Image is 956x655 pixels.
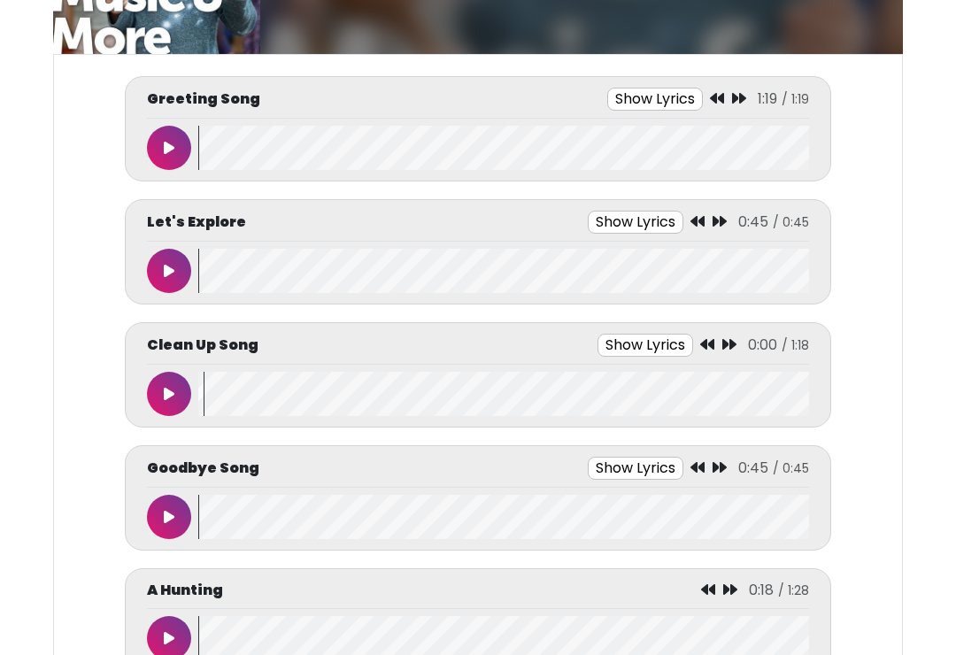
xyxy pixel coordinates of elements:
p: Clean Up Song [147,335,258,356]
span: / 1:28 [778,582,809,599]
button: Show Lyrics [607,88,703,111]
span: 0:45 [738,212,768,232]
span: 0:18 [749,580,774,600]
button: Show Lyrics [588,211,683,234]
span: / 0:45 [773,213,809,231]
button: Show Lyrics [588,457,683,480]
p: Goodbye Song [147,458,259,479]
button: Show Lyrics [597,334,693,357]
span: / 0:45 [773,459,809,477]
span: / 1:19 [782,90,809,108]
p: A Hunting [147,580,223,601]
span: 0:45 [738,458,768,478]
p: Greeting Song [147,89,260,110]
span: / 1:18 [782,336,809,354]
span: 0:00 [748,335,777,355]
span: 1:19 [758,89,777,109]
p: Let's Explore [147,212,246,233]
